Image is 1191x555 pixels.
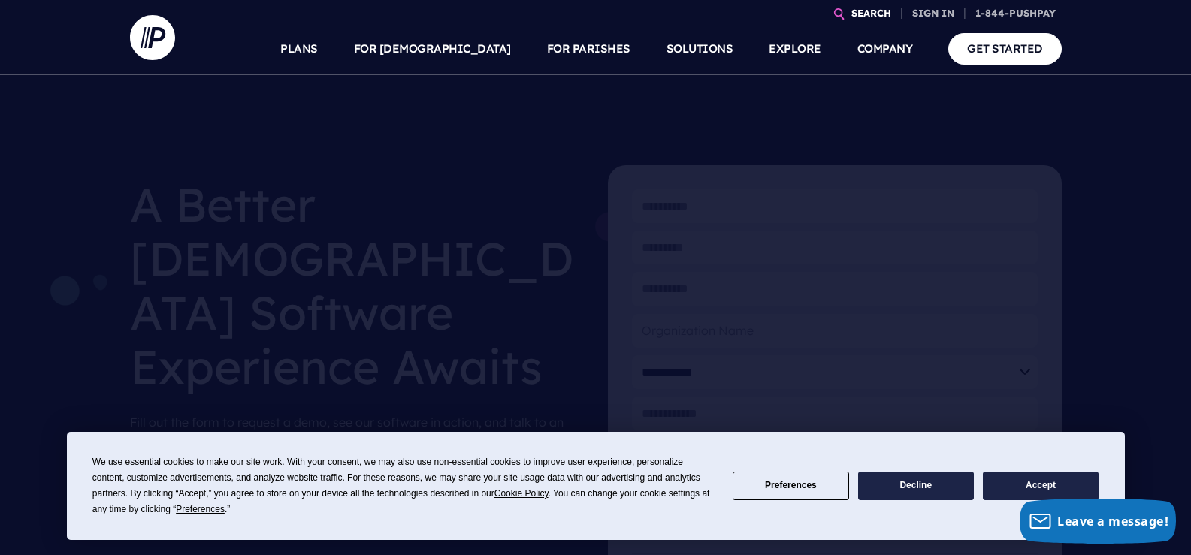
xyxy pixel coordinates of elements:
[280,23,318,75] a: PLANS
[547,23,630,75] a: FOR PARISHES
[983,472,1099,501] button: Accept
[92,454,715,517] div: We use essential cookies to make our site work. With your consent, we may also use non-essential ...
[67,432,1125,540] div: Cookie Consent Prompt
[354,23,511,75] a: FOR [DEMOGRAPHIC_DATA]
[948,33,1062,64] a: GET STARTED
[769,23,821,75] a: EXPLORE
[858,472,974,501] button: Decline
[1057,513,1168,529] span: Leave a message!
[733,472,848,501] button: Preferences
[176,504,225,514] span: Preferences
[1020,499,1176,544] button: Leave a message!
[857,23,913,75] a: COMPANY
[494,488,549,499] span: Cookie Policy
[667,23,733,75] a: SOLUTIONS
